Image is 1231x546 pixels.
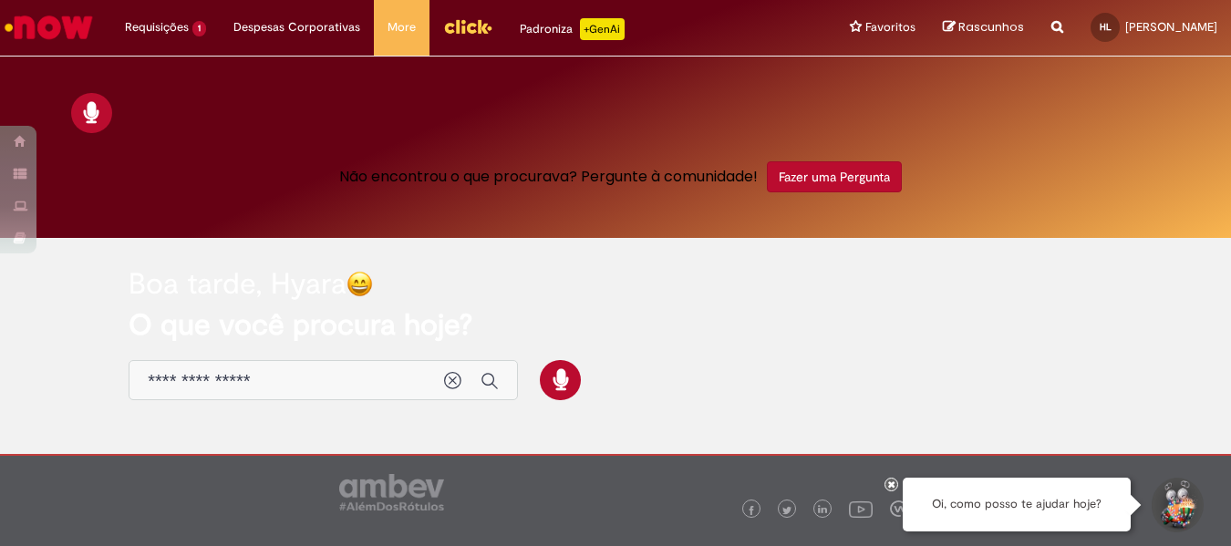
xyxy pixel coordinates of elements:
img: logo_footer_linkedin.png [818,505,827,516]
p: +GenAi [580,18,625,40]
span: [PERSON_NAME] [1125,19,1217,35]
span: Rascunhos [958,18,1024,36]
img: logo_footer_youtube.png [849,497,873,520]
img: happy-face.png [347,271,373,297]
a: Rascunhos [943,19,1024,36]
button: Iniciar Conversa de Suporte [1149,478,1204,532]
img: click_logo_yellow_360x200.png [443,13,492,40]
h2: Boa tarde, Hyara [129,268,347,300]
div: Padroniza [520,18,625,40]
span: Favoritos [865,18,915,36]
img: logo_footer_workplace.png [890,500,906,517]
img: ServiceNow [2,9,96,46]
span: Despesas Corporativas [233,18,360,36]
img: logo_footer_ambev_rotulo_gray.png [339,474,444,510]
button: Fazer uma Pergunta [767,161,902,192]
span: 1 [192,21,206,36]
div: Oi, como posso te ajudar hoje? [903,478,1131,531]
h2: Não encontrou o que procurava? Pergunte à comunidade! [339,169,758,185]
span: HL [1100,21,1112,33]
img: logo_footer_twitter.png [782,506,791,515]
span: Requisições [125,18,189,36]
h2: O que você procura hoje? [129,309,1102,341]
span: More [388,18,416,36]
img: logo_footer_facebook.png [747,506,756,515]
